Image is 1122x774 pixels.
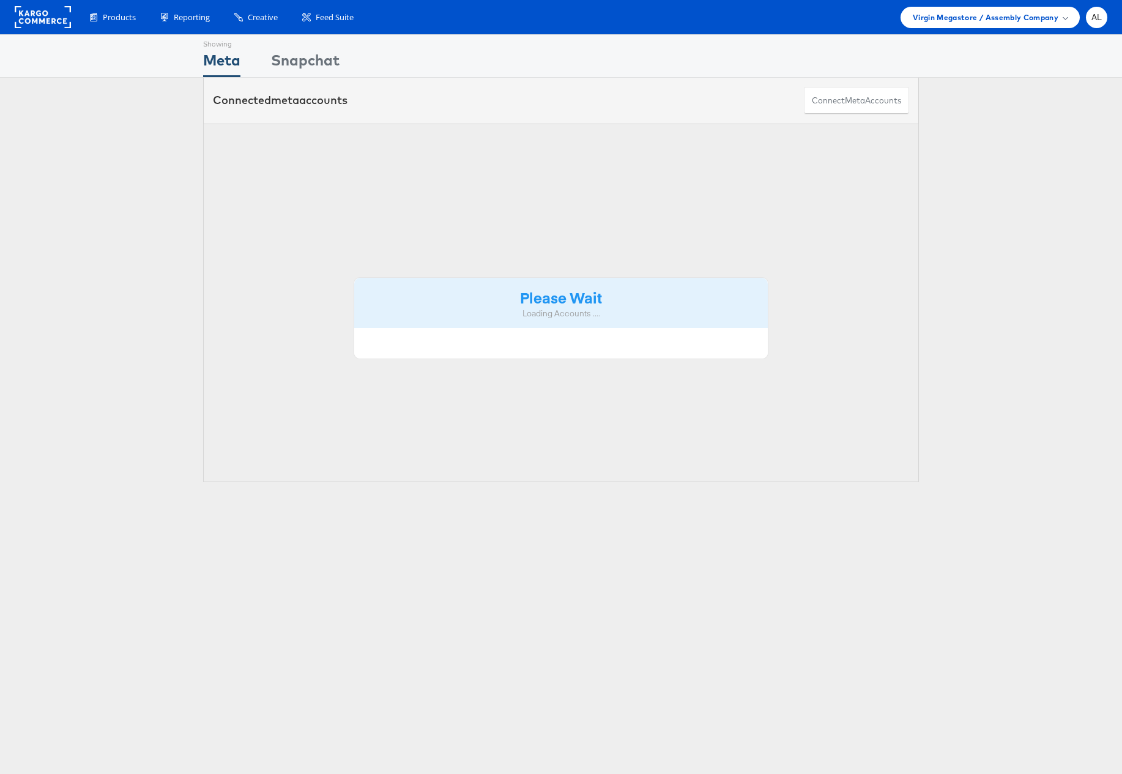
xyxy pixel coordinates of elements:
[203,35,240,50] div: Showing
[845,95,865,106] span: meta
[271,93,299,107] span: meta
[213,92,347,108] div: Connected accounts
[203,50,240,77] div: Meta
[363,308,759,319] div: Loading Accounts ....
[174,12,210,23] span: Reporting
[248,12,278,23] span: Creative
[103,12,136,23] span: Products
[520,287,602,307] strong: Please Wait
[1091,13,1102,21] span: AL
[913,11,1058,24] span: Virgin Megastore / Assembly Company
[271,50,340,77] div: Snapchat
[804,87,909,114] button: ConnectmetaAccounts
[316,12,354,23] span: Feed Suite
